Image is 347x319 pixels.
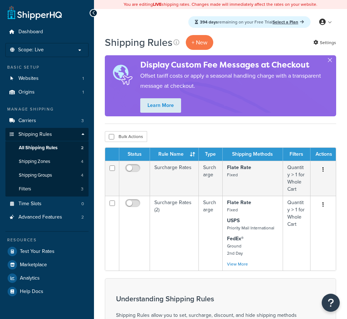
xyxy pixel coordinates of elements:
[5,86,89,99] li: Origins
[283,148,310,161] th: Filters
[20,275,40,281] span: Analytics
[199,161,223,196] td: Surcharge
[82,76,84,82] span: 1
[5,272,89,285] a: Analytics
[283,161,310,196] td: Quantity > 1 for Whole Cart
[19,186,31,192] span: Filters
[81,214,84,220] span: 2
[5,197,89,211] li: Time Slots
[119,148,150,161] th: Status
[5,169,89,182] a: Shipping Groups 4
[150,161,199,196] td: Surcharge Rates
[18,201,42,207] span: Time Slots
[5,72,89,85] li: Websites
[223,148,283,161] th: Shipping Methods
[5,155,89,168] a: Shipping Zones 4
[227,243,243,257] small: Ground 2nd Day
[5,141,89,155] li: All Shipping Rules
[105,35,172,49] h1: Shipping Rules
[5,128,89,141] a: Shipping Rules
[310,148,336,161] th: Actions
[81,118,84,124] span: 3
[153,1,162,8] b: LIVE
[18,29,43,35] span: Dashboard
[227,207,238,213] small: Fixed
[5,114,89,128] a: Carriers 3
[82,89,84,95] span: 1
[5,128,89,197] li: Shipping Rules
[227,164,251,171] strong: Flate Rate
[5,86,89,99] a: Origins 1
[188,16,310,28] div: remaining on your Free Trial
[20,249,55,255] span: Test Your Rates
[81,201,84,207] span: 0
[5,72,89,85] a: Websites 1
[227,235,244,242] strong: FedEx®
[18,132,52,138] span: Shipping Rules
[81,159,83,165] span: 4
[227,261,248,267] a: View More
[81,186,83,192] span: 3
[5,114,89,128] li: Carriers
[105,131,147,142] button: Bulk Actions
[5,197,89,211] a: Time Slots 0
[19,145,57,151] span: All Shipping Rules
[20,289,43,295] span: Help Docs
[5,141,89,155] a: All Shipping Rules 2
[20,262,47,268] span: Marketplace
[5,106,89,112] div: Manage Shipping
[227,172,238,178] small: Fixed
[199,148,223,161] th: Type
[313,38,336,48] a: Settings
[105,60,140,90] img: duties-banner-06bc72dcb5fe05cb3f9472aba00be2ae8eb53ab6f0d8bb03d382ba314ac3c341.png
[5,258,89,271] a: Marketplace
[81,145,83,151] span: 2
[150,196,199,271] td: Surcharge Rates (2)
[140,59,336,71] h4: Display Custom Fee Messages at Checkout
[5,211,89,224] li: Advanced Features
[140,71,336,91] p: Offset tariff costs or apply a seasonal handling charge with a transparent message at checkout.
[81,172,83,178] span: 4
[18,214,62,220] span: Advanced Features
[18,89,35,95] span: Origins
[140,98,181,113] a: Learn More
[5,182,89,196] a: Filters 3
[18,47,44,53] span: Scope: Live
[18,118,36,124] span: Carriers
[200,19,218,25] strong: 394 days
[199,196,223,271] td: Surcharge
[273,19,304,25] a: Select a Plan
[322,294,340,312] button: Open Resource Center
[18,76,39,82] span: Websites
[5,182,89,196] li: Filters
[8,5,62,20] a: ShipperHQ Home
[227,225,274,231] small: Priority Mail International
[227,199,251,206] strong: Flate Rate
[186,35,213,50] p: + New
[5,211,89,224] a: Advanced Features 2
[116,295,297,303] h3: Understanding Shipping Rules
[19,172,52,178] span: Shipping Groups
[227,217,240,224] strong: USPS
[283,196,310,271] td: Quantity > 1 for Whole Cart
[5,64,89,70] div: Basic Setup
[150,148,199,161] th: Rule Name : activate to sort column ascending
[5,237,89,243] div: Resources
[5,285,89,298] a: Help Docs
[5,155,89,168] li: Shipping Zones
[19,159,50,165] span: Shipping Zones
[5,25,89,39] a: Dashboard
[5,169,89,182] li: Shipping Groups
[5,245,89,258] a: Test Your Rates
